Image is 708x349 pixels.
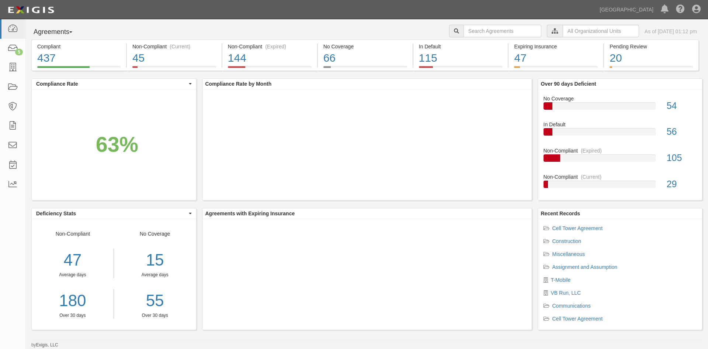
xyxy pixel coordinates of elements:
[514,43,598,50] div: Expiring Insurance
[541,211,580,216] b: Recent Records
[610,43,693,50] div: Pending Review
[661,178,702,191] div: 29
[205,81,272,87] b: Compliance Rate by Month
[538,95,702,102] div: No Coverage
[323,50,407,66] div: 66
[552,251,585,257] a: Miscellaneous
[552,303,591,309] a: Communications
[661,125,702,138] div: 56
[96,129,138,160] div: 63%
[32,208,196,219] button: Deficiency Stats
[552,238,582,244] a: Construction
[596,2,657,17] a: [GEOGRAPHIC_DATA]
[119,272,191,278] div: Average days
[36,210,187,217] span: Deficiency Stats
[170,43,190,50] div: (Current)
[419,43,503,50] div: In Default
[265,43,286,50] div: (Expired)
[538,173,702,181] div: Non-Compliant
[31,342,58,348] small: by
[552,225,603,231] a: Cell Tower Agreement
[419,50,503,66] div: 115
[464,25,541,37] input: Search Agreements
[610,50,693,66] div: 20
[581,173,601,181] div: (Current)
[514,50,598,66] div: 47
[31,66,126,72] a: Compliant437
[228,50,312,66] div: 144
[32,312,114,319] div: Over 30 days
[551,290,581,296] a: VB Run, LLC
[15,49,23,55] div: 5
[645,28,697,35] div: As of [DATE] 01:12 pm
[32,79,196,89] button: Compliance Rate
[32,289,114,312] a: 180
[541,81,596,87] b: Over 90 days Deficient
[323,43,407,50] div: No Coverage
[32,249,114,272] div: 47
[37,50,121,66] div: 437
[119,249,191,272] div: 15
[36,80,187,88] span: Compliance Rate
[31,25,87,40] button: Agreements
[661,99,702,113] div: 54
[32,272,114,278] div: Average days
[32,230,114,319] div: Non-Compliant
[132,43,216,50] div: Non-Compliant (Current)
[676,5,685,14] i: Help Center - Complianz
[551,277,571,283] a: T-Mobile
[132,50,216,66] div: 45
[538,121,702,128] div: In Default
[509,66,603,72] a: Expiring Insurance47
[119,289,191,312] a: 55
[205,211,295,216] b: Agreements with Expiring Insurance
[413,66,508,72] a: In Default115
[552,264,618,270] a: Assignment and Assumption
[222,66,317,72] a: Non-Compliant(Expired)144
[544,173,697,194] a: Non-Compliant(Current)29
[661,151,702,165] div: 105
[581,147,602,154] div: (Expired)
[119,312,191,319] div: Over 30 days
[544,95,697,121] a: No Coverage54
[538,147,702,154] div: Non-Compliant
[552,316,603,322] a: Cell Tower Agreement
[114,230,196,319] div: No Coverage
[604,66,699,72] a: Pending Review20
[563,25,639,37] input: All Organizational Units
[544,147,697,173] a: Non-Compliant(Expired)105
[36,342,58,348] a: Exigis, LLC
[544,121,697,147] a: In Default56
[228,43,312,50] div: Non-Compliant (Expired)
[127,66,222,72] a: Non-Compliant(Current)45
[6,3,56,17] img: logo-5460c22ac91f19d4615b14bd174203de0afe785f0fc80cf4dbbc73dc1793850b.png
[318,66,413,72] a: No Coverage66
[37,43,121,50] div: Compliant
